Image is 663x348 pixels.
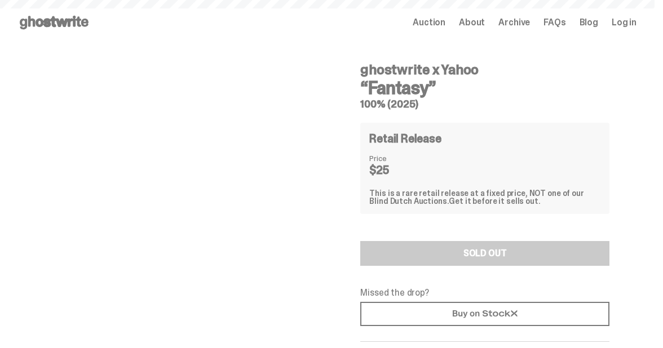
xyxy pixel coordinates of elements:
[369,189,600,205] div: This is a rare retail release at a fixed price, NOT one of our Blind Dutch Auctions.
[612,18,637,27] a: Log in
[360,288,609,297] p: Missed the drop?
[498,18,530,27] a: Archive
[369,164,426,176] dd: $25
[360,99,609,109] h5: 100% (2025)
[449,196,540,206] span: Get it before it sells out.
[463,249,507,258] div: SOLD OUT
[360,79,609,97] h3: “Fantasy”
[360,63,609,77] h4: ghostwrite x Yahoo
[413,18,445,27] a: Auction
[360,241,609,266] button: SOLD OUT
[543,18,565,27] a: FAQs
[369,154,426,162] dt: Price
[459,18,485,27] a: About
[369,133,441,144] h4: Retail Release
[580,18,598,27] a: Blog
